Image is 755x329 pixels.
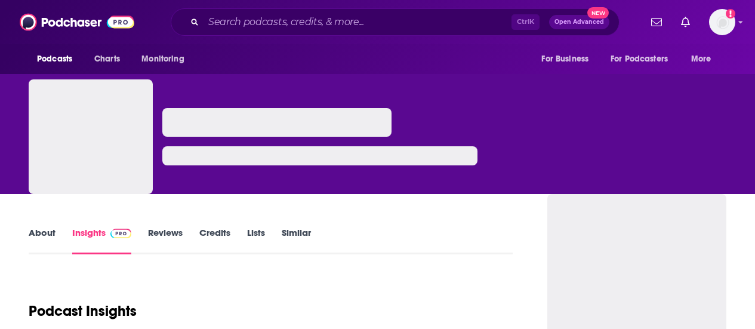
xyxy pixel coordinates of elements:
button: Open AdvancedNew [549,15,609,29]
a: Similar [282,227,311,254]
div: Search podcasts, credits, & more... [171,8,620,36]
button: Show profile menu [709,9,735,35]
a: Show notifications dropdown [646,12,667,32]
img: Podchaser Pro [110,229,131,238]
button: open menu [533,48,603,70]
img: Podchaser - Follow, Share and Rate Podcasts [20,11,134,33]
span: Podcasts [37,51,72,67]
span: Open Advanced [554,19,604,25]
img: User Profile [709,9,735,35]
button: open menu [683,48,726,70]
span: For Podcasters [611,51,668,67]
a: About [29,227,56,254]
span: Monitoring [141,51,184,67]
button: open menu [603,48,685,70]
a: Lists [247,227,265,254]
span: New [587,7,609,19]
button: open menu [29,48,88,70]
span: Logged in as calellac [709,9,735,35]
a: InsightsPodchaser Pro [72,227,131,254]
span: For Business [541,51,588,67]
input: Search podcasts, credits, & more... [204,13,511,32]
span: More [691,51,711,67]
a: Show notifications dropdown [676,12,695,32]
button: open menu [133,48,199,70]
h1: Podcast Insights [29,302,137,320]
span: Ctrl K [511,14,540,30]
a: Charts [87,48,127,70]
a: Credits [199,227,230,254]
a: Reviews [148,227,183,254]
svg: Add a profile image [726,9,735,19]
span: Charts [94,51,120,67]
